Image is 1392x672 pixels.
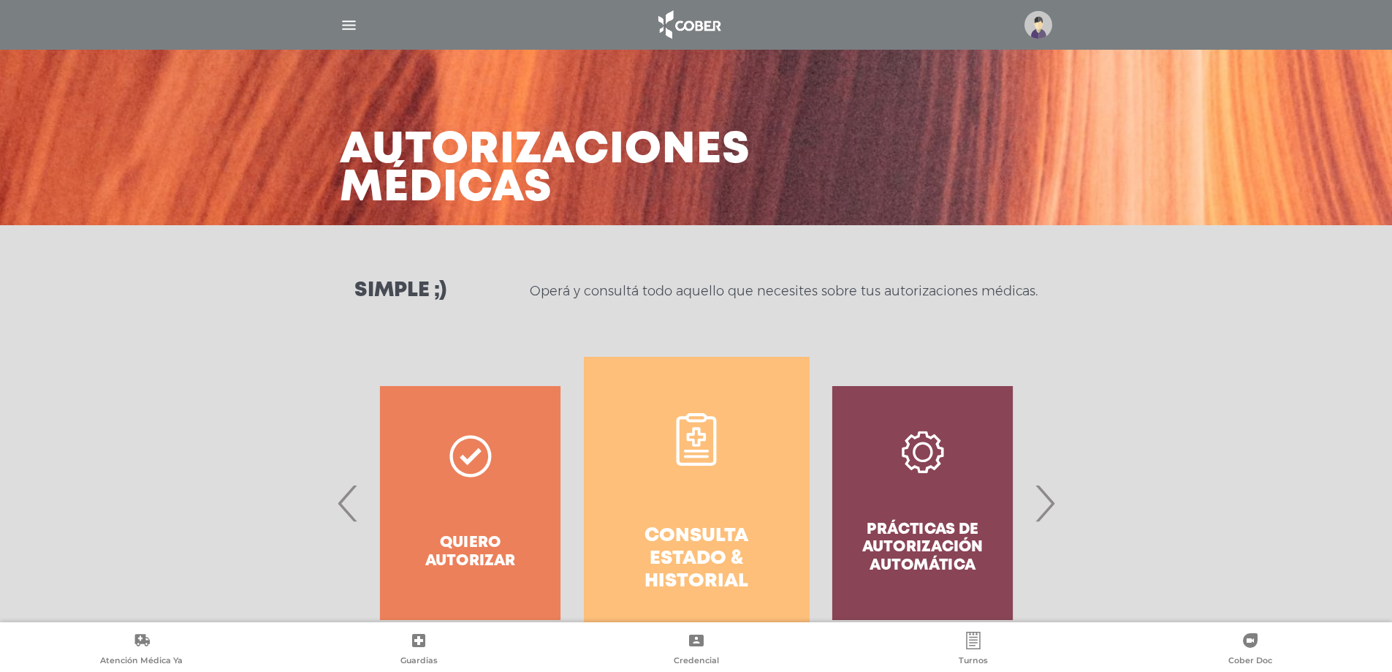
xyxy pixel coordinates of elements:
a: Cober Doc [1112,632,1389,669]
span: Atención Médica Ya [100,655,183,668]
p: Operá y consultá todo aquello que necesites sobre tus autorizaciones médicas. [530,282,1038,300]
img: profile-placeholder.svg [1024,11,1052,39]
img: logo_cober_home-white.png [650,7,727,42]
a: Atención Médica Ya [3,632,280,669]
span: Cober Doc [1228,655,1272,668]
a: Consulta estado & historial [584,357,810,649]
a: Credencial [558,632,834,669]
span: Previous [334,464,362,543]
h3: Autorizaciones médicas [340,132,750,208]
img: Cober_menu-lines-white.svg [340,16,358,34]
h3: Simple ;) [354,281,446,301]
a: Turnos [834,632,1111,669]
span: Guardias [400,655,438,668]
span: Credencial [674,655,719,668]
span: Next [1030,464,1059,543]
span: Turnos [959,655,988,668]
a: Guardias [280,632,557,669]
h4: Consulta estado & historial [610,525,783,594]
